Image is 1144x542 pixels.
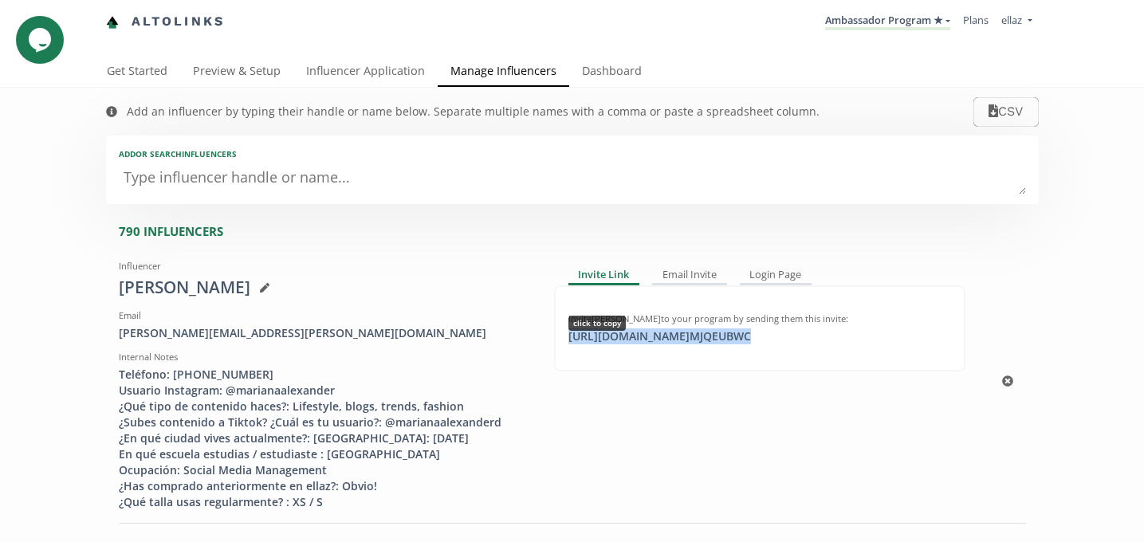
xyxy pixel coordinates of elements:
a: Get Started [94,57,180,88]
div: Add or search INFLUENCERS [119,148,1026,159]
a: Plans [963,13,989,27]
div: 790 INFLUENCERS [119,223,1039,240]
span: ellaz [1001,13,1022,27]
div: Internal Notes [119,351,530,363]
a: Altolinks [106,9,226,35]
div: [URL][DOMAIN_NAME] MJQEUBWC [559,328,761,344]
div: [PERSON_NAME][EMAIL_ADDRESS][PERSON_NAME][DOMAIN_NAME] [119,325,530,341]
iframe: chat widget [16,16,67,64]
a: Dashboard [569,57,655,88]
a: Preview & Setup [180,57,293,88]
div: Invite Link [568,266,640,285]
div: Teléfono: [PHONE_NUMBER] Usuario Instagram: @marianaalexander ¿Qué tipo de contenido haces?: Life... [119,367,530,510]
div: click to copy [568,316,626,330]
div: Login Page [740,266,812,285]
div: Email [119,309,530,322]
a: Manage Influencers [438,57,569,88]
div: Add an influencer by typing their handle or name below. Separate multiple names with a comma or p... [127,104,820,120]
div: Influencer [119,260,530,273]
a: Influencer Application [293,57,438,88]
div: Invite [PERSON_NAME] to your program by sending them this invite: [568,312,951,325]
a: Ambassador Program ★ [825,13,950,30]
div: Email Invite [652,266,727,285]
img: favicon-32x32.png [106,16,119,29]
button: CSV [973,97,1038,127]
a: ellaz [1001,13,1032,31]
div: [PERSON_NAME] [119,276,530,300]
